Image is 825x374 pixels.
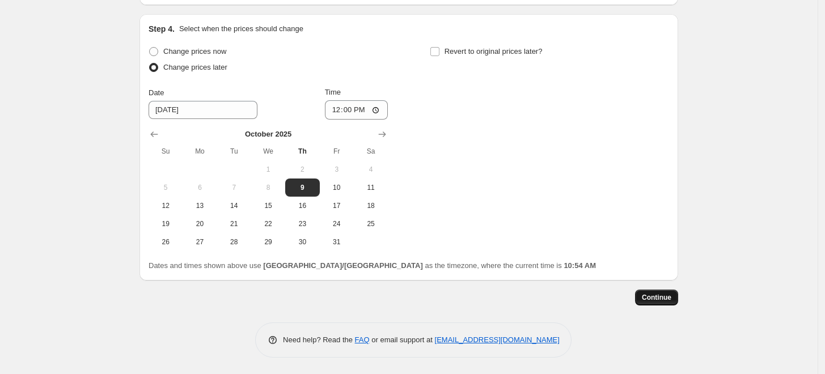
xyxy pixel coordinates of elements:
[149,142,183,160] th: Sunday
[256,219,281,228] span: 22
[285,142,319,160] th: Thursday
[635,290,678,305] button: Continue
[217,215,251,233] button: Tuesday October 21 2025
[358,147,383,156] span: Sa
[285,233,319,251] button: Thursday October 30 2025
[256,147,281,156] span: We
[217,178,251,197] button: Tuesday October 7 2025
[149,23,175,35] h2: Step 4.
[320,197,354,215] button: Friday October 17 2025
[324,165,349,174] span: 3
[358,219,383,228] span: 25
[183,178,217,197] button: Monday October 6 2025
[354,178,388,197] button: Saturday October 11 2025
[187,183,212,192] span: 6
[149,233,183,251] button: Sunday October 26 2025
[187,147,212,156] span: Mo
[290,147,315,156] span: Th
[256,165,281,174] span: 1
[183,197,217,215] button: Monday October 13 2025
[222,183,247,192] span: 7
[153,201,178,210] span: 12
[163,63,227,71] span: Change prices later
[325,88,341,96] span: Time
[256,237,281,246] span: 29
[283,335,355,344] span: Need help? Read the
[222,219,247,228] span: 21
[163,47,226,56] span: Change prices now
[445,47,543,56] span: Revert to original prices later?
[149,197,183,215] button: Sunday October 12 2025
[251,233,285,251] button: Wednesday October 29 2025
[355,335,370,344] a: FAQ
[354,215,388,233] button: Saturday October 25 2025
[149,101,257,119] input: 10/9/2025
[149,261,596,270] span: Dates and times shown above use as the timezone, where the current time is
[149,178,183,197] button: Sunday October 5 2025
[290,201,315,210] span: 16
[251,142,285,160] th: Wednesday
[320,160,354,178] button: Friday October 3 2025
[187,219,212,228] span: 20
[320,178,354,197] button: Friday October 10 2025
[217,197,251,215] button: Tuesday October 14 2025
[187,201,212,210] span: 13
[435,335,560,344] a: [EMAIL_ADDRESS][DOMAIN_NAME]
[263,261,422,270] b: [GEOGRAPHIC_DATA]/[GEOGRAPHIC_DATA]
[256,183,281,192] span: 8
[354,197,388,215] button: Saturday October 18 2025
[251,215,285,233] button: Wednesday October 22 2025
[324,183,349,192] span: 10
[222,201,247,210] span: 14
[320,233,354,251] button: Friday October 31 2025
[324,201,349,210] span: 17
[251,197,285,215] button: Wednesday October 15 2025
[153,237,178,246] span: 26
[290,219,315,228] span: 23
[222,147,247,156] span: Tu
[251,160,285,178] button: Wednesday October 1 2025
[358,183,383,192] span: 11
[290,183,315,192] span: 9
[256,201,281,210] span: 15
[285,160,319,178] button: Thursday October 2 2025
[320,142,354,160] th: Friday
[354,142,388,160] th: Saturday
[217,233,251,251] button: Tuesday October 28 2025
[324,219,349,228] span: 24
[146,126,162,142] button: Show previous month, September 2025
[187,237,212,246] span: 27
[149,215,183,233] button: Sunday October 19 2025
[153,147,178,156] span: Su
[153,219,178,228] span: 19
[324,147,349,156] span: Fr
[374,126,390,142] button: Show next month, November 2025
[149,88,164,97] span: Date
[354,160,388,178] button: Saturday October 4 2025
[358,165,383,174] span: 4
[285,178,319,197] button: Today Thursday October 9 2025
[285,215,319,233] button: Thursday October 23 2025
[324,237,349,246] span: 31
[358,201,383,210] span: 18
[251,178,285,197] button: Wednesday October 8 2025
[285,197,319,215] button: Thursday October 16 2025
[183,215,217,233] button: Monday October 20 2025
[642,293,671,302] span: Continue
[183,233,217,251] button: Monday October 27 2025
[290,165,315,174] span: 2
[222,237,247,246] span: 28
[564,261,596,270] b: 10:54 AM
[153,183,178,192] span: 5
[325,100,388,120] input: 12:00
[320,215,354,233] button: Friday October 24 2025
[370,335,435,344] span: or email support at
[290,237,315,246] span: 30
[179,23,303,35] p: Select when the prices should change
[183,142,217,160] th: Monday
[217,142,251,160] th: Tuesday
